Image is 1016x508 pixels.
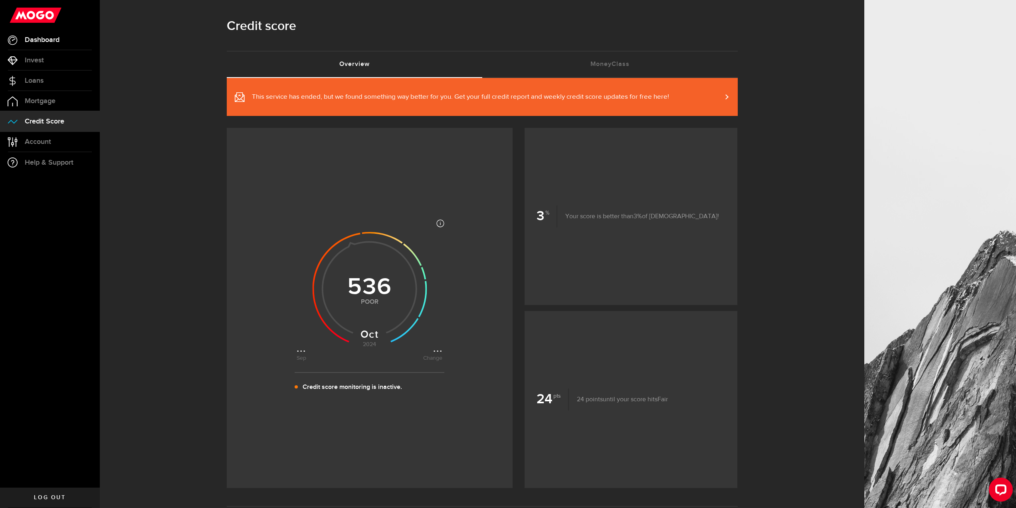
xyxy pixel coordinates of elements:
[25,118,64,125] span: Credit Score
[25,98,55,105] span: Mortgage
[634,213,642,220] span: 3
[227,51,738,78] ul: Tabs Navigation
[227,16,738,37] h1: Credit score
[482,52,738,77] a: MoneyClass
[658,396,668,403] span: Fair
[25,77,44,84] span: Loans
[537,388,569,410] b: 24
[25,138,51,145] span: Account
[252,92,669,102] span: This service has ended, but we found something way better for you. Get your full credit report an...
[557,212,719,221] p: Your score is better than of [DEMOGRAPHIC_DATA]!
[982,474,1016,508] iframe: LiveChat chat widget
[25,159,73,166] span: Help & Support
[227,78,738,116] a: This service has ended, but we found something way better for you. Get your full credit report an...
[537,205,557,227] b: 3
[25,36,59,44] span: Dashboard
[227,52,482,77] a: Overview
[303,382,402,392] p: Credit score monitoring is inactive.
[569,395,668,404] p: until your score hits
[34,495,65,500] span: Log out
[577,396,603,403] span: 24 points
[25,57,44,64] span: Invest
